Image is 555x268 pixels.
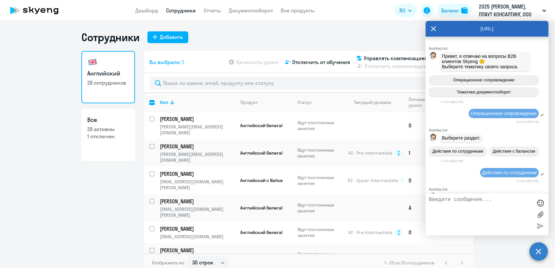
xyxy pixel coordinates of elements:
p: Идут постоянные занятия [297,202,342,214]
span: Действия с балансом [493,149,535,154]
p: 1 отключен [87,133,129,140]
span: 1 - 28 из 28 сотрудников [384,260,434,266]
span: Английский General [240,229,282,235]
p: [EMAIL_ADDRESS][DOMAIN_NAME][PERSON_NAME] [160,206,235,218]
a: Документооборот [229,7,273,14]
label: Лимит 10 файлов [535,209,545,219]
a: Все продукты [281,7,315,14]
p: Идут постоянные занятия [297,251,342,263]
p: [PERSON_NAME][EMAIL_ADDRESS][DOMAIN_NAME] [160,151,235,163]
p: [PERSON_NAME] [160,247,234,254]
p: [EMAIL_ADDRESS][DOMAIN_NAME][PERSON_NAME] [160,179,235,191]
span: RU [399,7,405,14]
button: Добавить [147,31,188,43]
p: [PERSON_NAME] [160,170,234,177]
div: Autofaq bot [429,187,548,191]
p: [PERSON_NAME] [160,198,234,205]
div: Баланс [441,7,459,14]
div: Личные уроки [409,96,431,108]
a: [PERSON_NAME] [160,247,235,254]
a: [PERSON_NAME] [160,170,235,177]
input: Поиск по имени, email, продукту или статусу [149,76,468,90]
p: Идут постоянные занятия [297,147,342,159]
a: Отчеты [204,7,221,14]
a: [PERSON_NAME] [160,225,235,232]
div: Текущий уровень [348,99,403,105]
time: 17:43:28[DATE] [441,159,463,163]
p: 2025 [PERSON_NAME], ПЛАУТ КОНСАЛТИНГ, ООО [479,3,540,18]
div: Имя [160,99,168,105]
td: 1 [403,139,431,167]
img: bot avatar [429,134,437,143]
p: [PERSON_NAME] [160,115,234,123]
span: Вы выбрали: 1 [149,58,184,66]
img: english [87,57,98,67]
div: Статус [297,99,311,105]
h3: Английский [87,69,129,78]
button: 2025 [PERSON_NAME], ПЛАУТ КОНСАЛТИНГ, ООО [476,3,549,18]
img: balance [461,7,468,14]
time: 17:43:18[DATE] [441,100,463,104]
p: [PERSON_NAME] [160,225,234,232]
span: A2 - Pre-Intermediate [348,150,392,156]
td: 0 [403,167,431,194]
div: Autofaq bot [429,128,548,132]
img: bot avatar [429,193,437,202]
button: RU [395,4,416,17]
td: 4 [403,194,431,222]
span: Операционное сопровождение [453,77,514,82]
p: Идут постоянные занятия [297,175,342,186]
a: Все28 активны1 отключен [81,109,135,161]
a: Сотрудники [166,7,196,14]
a: [PERSON_NAME] [160,198,235,205]
span: Английский с Native [240,177,283,183]
span: Выберите раздел: [442,135,480,141]
span: B2 - Upper-Intermediate [348,177,398,183]
span: Операционное сопровождение [471,111,537,116]
span: Отображать по: [152,260,185,266]
span: Отключить от обучения [292,58,350,66]
p: Идут постоянные занятия [297,226,342,238]
p: [EMAIL_ADDRESS][DOMAIN_NAME] [160,234,235,240]
span: Английский General [240,150,282,156]
span: Управлять компенсацией [364,54,428,62]
span: A2 - Pre-Intermediate [348,229,392,235]
td: 0 [403,112,431,139]
time: 17:43:33[DATE] [516,179,539,183]
p: 28 сотрудников [87,79,129,86]
div: Добавить [160,33,183,41]
div: Имя [160,99,235,105]
button: Балансbalance [437,4,472,17]
div: Продукт [240,99,258,105]
button: Тематики документооборот [429,87,539,97]
img: bot avatar [429,52,437,61]
p: [PERSON_NAME] [160,143,234,150]
span: Тематики документооборот [457,90,511,94]
h1: Сотрудники [81,31,140,44]
a: [PERSON_NAME] [160,143,235,150]
a: Дашборд [135,7,158,14]
h3: Все [87,116,129,124]
span: Привет, я отвечаю на вопросы B2B клиентов Skyeng 🙂 Выберите тематику своего запроса. [442,54,518,69]
time: 17:43:27[DATE] [516,120,539,124]
button: Действия с балансом [489,146,539,156]
button: Операционное сопровождение [429,75,539,85]
span: Действия по сотрудникам [432,149,483,154]
p: [PERSON_NAME][EMAIL_ADDRESS][DOMAIN_NAME] [160,124,235,136]
p: 28 активны [87,126,129,133]
a: Английский28 сотрудников [81,51,135,103]
span: Действия по сотрудникам [482,170,537,175]
span: Английский General [240,123,282,128]
a: [PERSON_NAME] [160,115,235,123]
div: Текущий уровень [354,99,391,105]
td: 0 [403,222,431,243]
p: Идут постоянные занятия [297,120,342,131]
span: Английский General [240,205,282,211]
div: Autofaq bot [429,46,548,50]
button: Действия по сотрудникам [429,146,487,156]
